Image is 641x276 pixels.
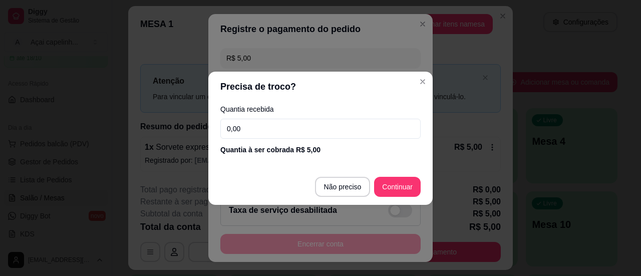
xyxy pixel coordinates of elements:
[220,106,421,113] label: Quantia recebida
[415,74,431,90] button: Close
[220,145,421,155] div: Quantia à ser cobrada R$ 5,00
[208,72,433,102] header: Precisa de troco?
[315,177,371,197] button: Não preciso
[374,177,421,197] button: Continuar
